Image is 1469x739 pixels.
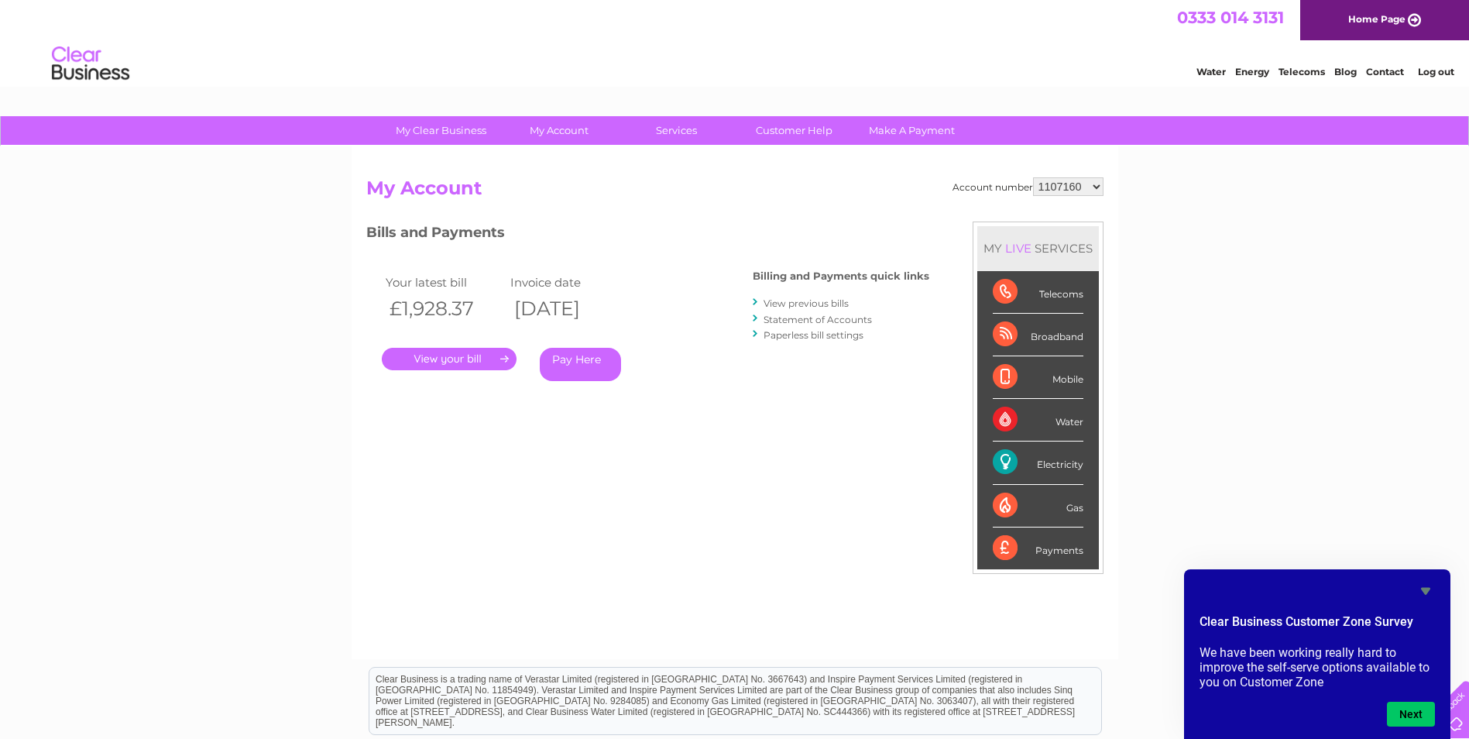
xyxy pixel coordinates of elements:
a: Paperless bill settings [764,329,863,341]
button: Next question [1387,702,1435,727]
p: We have been working really hard to improve the self-serve options available to you on Customer Zone [1200,645,1435,689]
div: Gas [993,485,1083,528]
a: Statement of Accounts [764,314,872,325]
h2: Clear Business Customer Zone Survey [1200,613,1435,639]
td: Your latest bill [382,272,506,293]
a: 0333 014 3131 [1177,8,1284,27]
div: Mobile [993,356,1083,399]
td: Invoice date [506,272,631,293]
a: Services [613,116,740,145]
div: MY SERVICES [977,226,1099,270]
a: Make A Payment [848,116,976,145]
th: £1,928.37 [382,293,506,325]
a: Pay Here [540,348,621,381]
div: Payments [993,528,1083,569]
div: Telecoms [993,271,1083,314]
a: View previous bills [764,297,849,309]
button: Hide survey [1416,582,1435,600]
a: Water [1196,66,1226,77]
a: Blog [1334,66,1357,77]
a: Customer Help [730,116,858,145]
img: logo.png [51,40,130,88]
div: LIVE [1002,241,1035,256]
a: . [382,348,517,370]
a: Energy [1235,66,1269,77]
a: My Account [495,116,623,145]
div: Account number [952,177,1103,196]
h3: Bills and Payments [366,222,929,249]
th: [DATE] [506,293,631,325]
div: Water [993,399,1083,442]
a: Log out [1418,66,1454,77]
h4: Billing and Payments quick links [753,270,929,282]
a: Contact [1366,66,1404,77]
div: Clear Business Customer Zone Survey [1200,582,1435,727]
div: Broadband [993,314,1083,356]
div: Electricity [993,442,1083,484]
div: Clear Business is a trading name of Verastar Limited (registered in [GEOGRAPHIC_DATA] No. 3667643... [369,9,1101,75]
h2: My Account [366,177,1103,207]
a: My Clear Business [377,116,505,145]
a: Telecoms [1279,66,1325,77]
